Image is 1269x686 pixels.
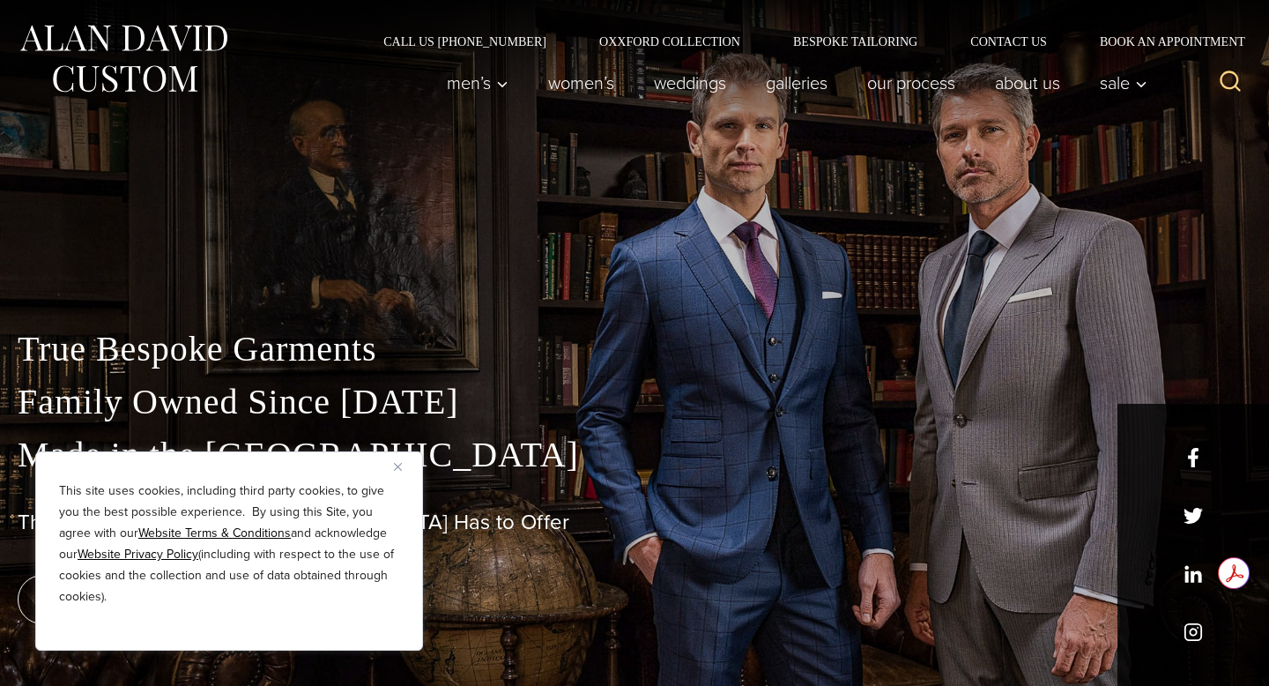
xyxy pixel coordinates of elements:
span: Men’s [447,74,508,92]
button: View Search Form [1209,62,1251,104]
a: weddings [634,65,746,101]
img: Alan David Custom [18,19,229,98]
a: Book an Appointment [1073,35,1251,48]
span: Sale [1100,74,1147,92]
h1: The Best Custom Suits [GEOGRAPHIC_DATA] Has to Offer [18,510,1251,535]
a: Galleries [746,65,848,101]
a: Website Privacy Policy [78,545,198,563]
button: Close [394,456,415,477]
a: About Us [976,65,1080,101]
a: Our Process [848,65,976,101]
a: Website Terms & Conditions [138,524,291,542]
p: This site uses cookies, including third party cookies, to give you the best possible experience. ... [59,481,399,608]
nav: Secondary Navigation [357,35,1251,48]
a: Women’s [529,65,634,101]
a: book an appointment [18,575,264,624]
a: Call Us [PHONE_NUMBER] [357,35,573,48]
p: True Bespoke Garments Family Owned Since [DATE] Made in the [GEOGRAPHIC_DATA] [18,323,1251,481]
img: Close [394,463,402,471]
nav: Primary Navigation [427,65,1157,101]
a: Bespoke Tailoring [767,35,944,48]
a: Oxxford Collection [573,35,767,48]
a: Contact Us [944,35,1073,48]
